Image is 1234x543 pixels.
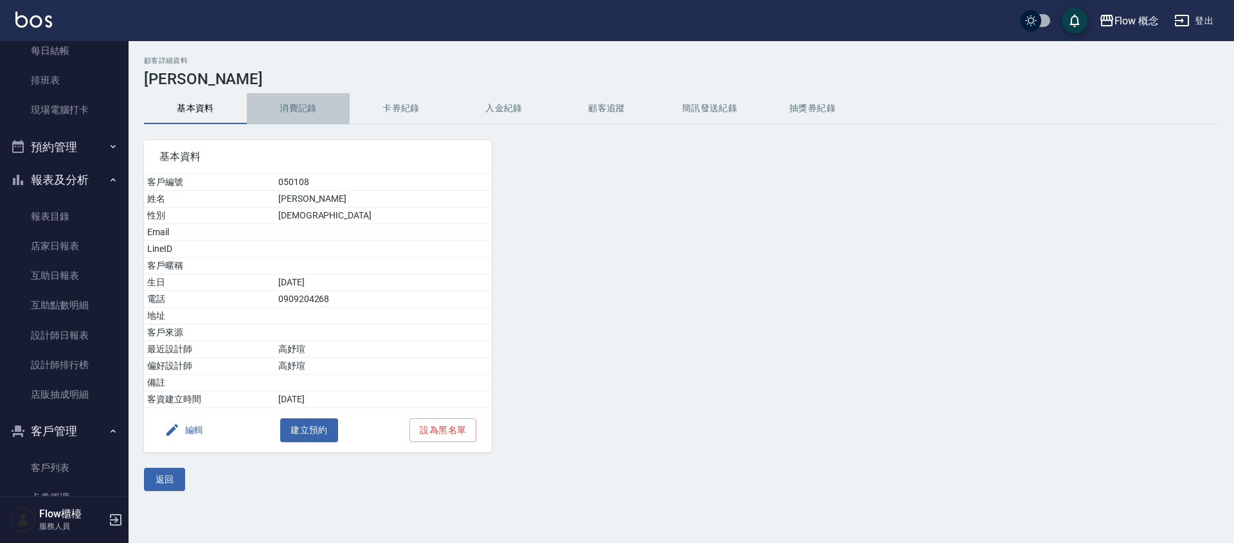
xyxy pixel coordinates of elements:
[5,202,123,231] a: 報表目錄
[275,341,492,358] td: 高妤瑄
[159,150,476,163] span: 基本資料
[5,163,123,197] button: 報表及分析
[39,508,105,521] h5: Flow櫃檯
[144,224,275,241] td: Email
[5,95,123,125] a: 現場電腦打卡
[144,291,275,308] td: 電話
[15,12,52,28] img: Logo
[144,341,275,358] td: 最近設計師
[275,174,492,191] td: 050108
[275,274,492,291] td: [DATE]
[144,241,275,258] td: LineID
[1169,9,1219,33] button: 登出
[761,93,864,124] button: 抽獎券紀錄
[275,291,492,308] td: 0909204268
[5,66,123,95] a: 排班表
[1062,8,1087,33] button: save
[409,418,476,442] button: 設為黑名單
[658,93,761,124] button: 簡訊發送紀錄
[247,93,350,124] button: 消費記錄
[280,418,338,442] button: 建立預約
[144,174,275,191] td: 客戶編號
[144,325,275,341] td: 客戶來源
[144,468,185,492] button: 返回
[144,191,275,208] td: 姓名
[5,231,123,261] a: 店家日報表
[144,308,275,325] td: 地址
[1094,8,1165,34] button: Flow 概念
[144,258,275,274] td: 客戶暱稱
[144,358,275,375] td: 偏好設計師
[5,453,123,483] a: 客戶列表
[144,274,275,291] td: 生日
[144,70,1219,88] h3: [PERSON_NAME]
[144,93,247,124] button: 基本資料
[144,57,1219,65] h2: 顧客詳細資料
[275,208,492,224] td: [DEMOGRAPHIC_DATA]
[275,391,492,408] td: [DATE]
[5,483,123,512] a: 卡券管理
[5,290,123,320] a: 互助點數明細
[144,375,275,391] td: 備註
[159,418,209,442] button: 編輯
[5,130,123,164] button: 預約管理
[5,380,123,409] a: 店販抽成明細
[555,93,658,124] button: 顧客追蹤
[5,36,123,66] a: 每日結帳
[350,93,452,124] button: 卡券紀錄
[275,191,492,208] td: [PERSON_NAME]
[144,391,275,408] td: 客資建立時間
[275,358,492,375] td: 高妤瑄
[5,350,123,380] a: 設計師排行榜
[10,507,36,533] img: Person
[1114,13,1159,29] div: Flow 概念
[5,414,123,448] button: 客戶管理
[39,521,105,532] p: 服務人員
[452,93,555,124] button: 入金紀錄
[5,261,123,290] a: 互助日報表
[5,321,123,350] a: 設計師日報表
[144,208,275,224] td: 性別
